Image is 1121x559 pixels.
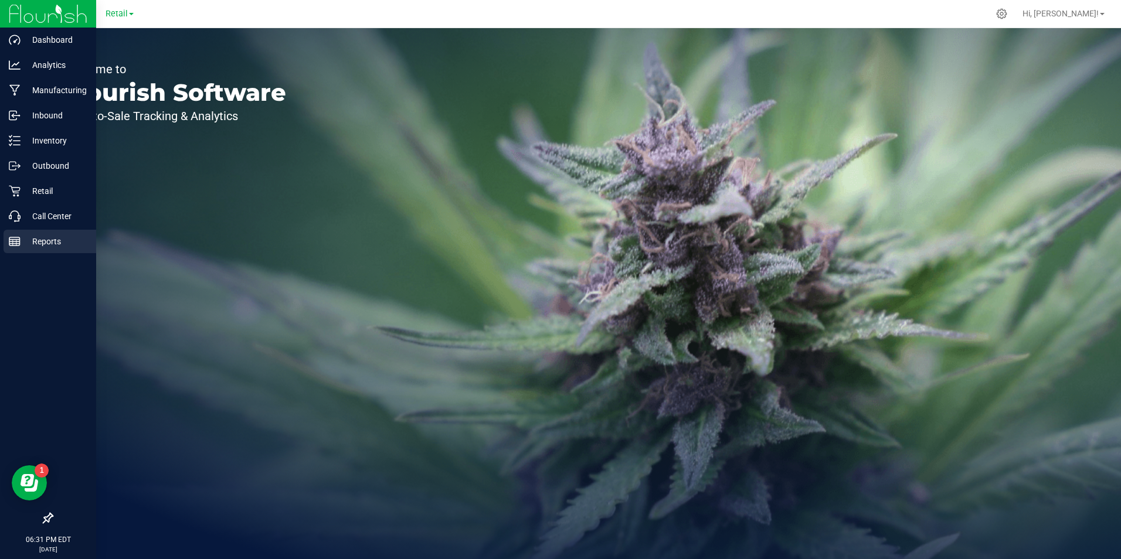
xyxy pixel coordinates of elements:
inline-svg: Inbound [9,110,21,121]
iframe: Resource center unread badge [35,463,49,478]
inline-svg: Call Center [9,210,21,222]
p: Retail [21,184,91,198]
p: 06:31 PM EDT [5,534,91,545]
inline-svg: Inventory [9,135,21,146]
inline-svg: Reports [9,236,21,247]
iframe: Resource center [12,465,47,500]
inline-svg: Dashboard [9,34,21,46]
p: Seed-to-Sale Tracking & Analytics [63,110,286,122]
inline-svg: Retail [9,185,21,197]
inline-svg: Analytics [9,59,21,71]
p: Inbound [21,108,91,122]
p: Manufacturing [21,83,91,97]
p: Analytics [21,58,91,72]
p: Dashboard [21,33,91,47]
span: Hi, [PERSON_NAME]! [1023,9,1099,18]
p: [DATE] [5,545,91,554]
p: Call Center [21,209,91,223]
span: Retail [106,9,128,19]
p: Flourish Software [63,81,286,104]
p: Inventory [21,134,91,148]
inline-svg: Outbound [9,160,21,172]
p: Welcome to [63,63,286,75]
inline-svg: Manufacturing [9,84,21,96]
p: Reports [21,234,91,248]
div: Manage settings [994,8,1009,19]
p: Outbound [21,159,91,173]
